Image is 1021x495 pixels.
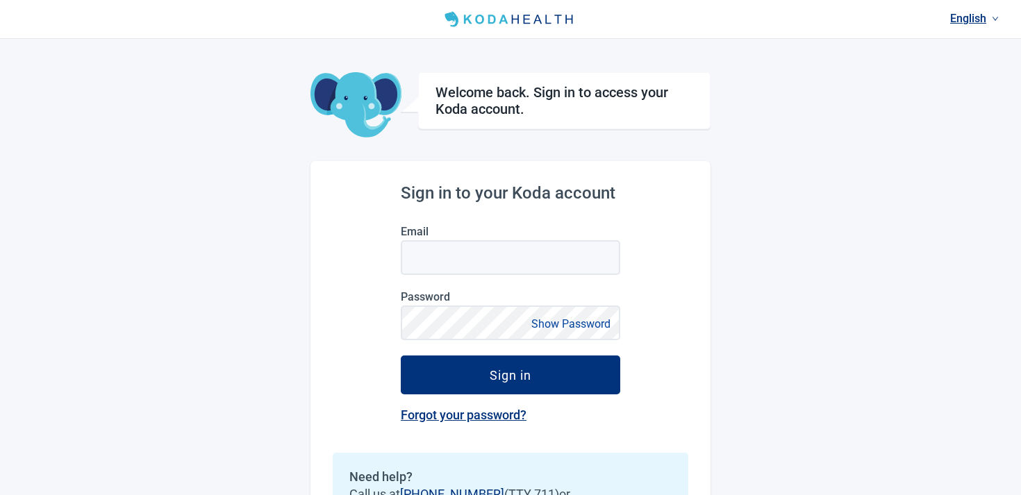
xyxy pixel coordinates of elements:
h2: Need help? [349,469,672,484]
span: down [992,15,999,22]
label: Email [401,225,620,238]
h1: Welcome back. Sign in to access your Koda account. [435,84,693,117]
a: Current language: English [945,7,1004,30]
h2: Sign in to your Koda account [401,183,620,203]
button: Sign in [401,355,620,394]
label: Password [401,290,620,303]
img: Koda Health [439,8,582,31]
button: Show Password [527,314,615,333]
a: Forgot your password? [401,408,526,422]
img: Koda Elephant [310,72,401,139]
div: Sign in [490,368,531,382]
